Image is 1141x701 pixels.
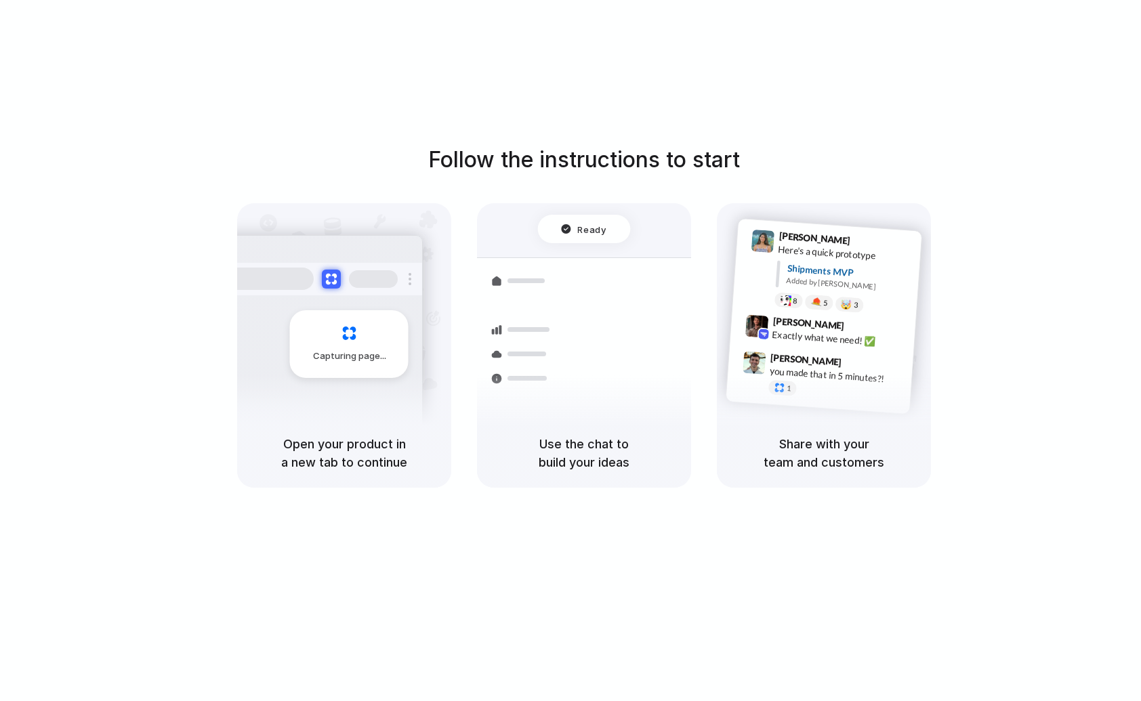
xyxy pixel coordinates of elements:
[848,320,876,336] span: 9:42 AM
[772,313,844,333] span: [PERSON_NAME]
[772,327,907,350] div: Exactly what we need! ✅
[787,261,912,283] div: Shipments MVP
[854,301,858,309] span: 3
[733,435,915,471] h5: Share with your team and customers
[313,349,388,363] span: Capturing page
[578,222,606,236] span: Ready
[770,349,842,369] span: [PERSON_NAME]
[854,234,882,251] span: 9:41 AM
[779,228,850,248] span: [PERSON_NAME]
[786,275,911,295] div: Added by [PERSON_NAME]
[787,385,791,392] span: 1
[428,144,740,176] h1: Follow the instructions to start
[841,299,852,310] div: 🤯
[253,435,435,471] h5: Open your product in a new tab to continue
[778,242,913,265] div: Here's a quick prototype
[769,364,905,387] div: you made that in 5 minutes?!
[823,299,828,306] span: 5
[793,297,797,304] span: 8
[846,356,873,373] span: 9:47 AM
[493,435,675,471] h5: Use the chat to build your ideas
